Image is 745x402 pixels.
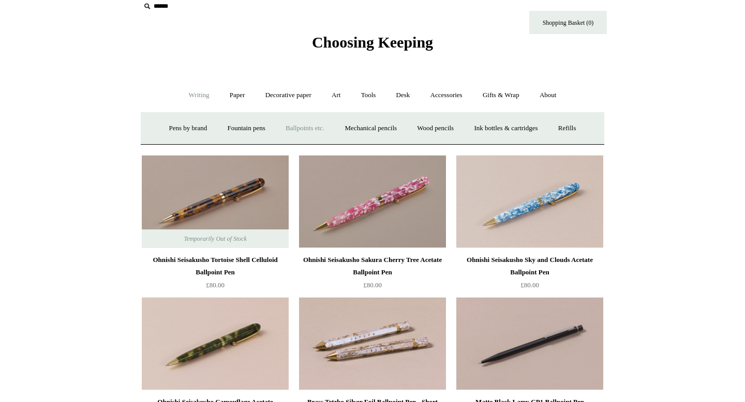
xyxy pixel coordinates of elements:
[299,254,446,296] a: Ohnishi Seisakusho Sakura Cherry Tree Acetate Ballpoint Pen £80.00
[421,82,472,109] a: Accessories
[142,297,289,390] img: Ohnishi Seisakusho Camouflage Acetate Ballpoint Pen
[160,115,217,142] a: Pens by brand
[142,254,289,296] a: Ohnishi Seisakusho Tortoise Shell Celluloid Ballpoint Pen £80.00
[387,82,420,109] a: Desk
[312,42,433,49] a: Choosing Keeping
[256,82,321,109] a: Decorative paper
[456,155,603,248] a: Ohnishi Seisakusho Sky and Clouds Acetate Ballpoint Pen Ohnishi Seisakusho Sky and Clouds Acetate...
[299,297,446,390] a: Brass Tetzbo Silver Foil Ballpoint Pen - Short Brass Tetzbo Silver Foil Ballpoint Pen - Short
[456,254,603,296] a: Ohnishi Seisakusho Sky and Clouds Acetate Ballpoint Pen £80.00
[220,82,255,109] a: Paper
[363,281,382,289] span: £80.00
[530,82,566,109] a: About
[142,297,289,390] a: Ohnishi Seisakusho Camouflage Acetate Ballpoint Pen Ohnishi Seisakusho Camouflage Acetate Ballpoi...
[352,82,385,109] a: Tools
[299,155,446,248] img: Ohnishi Seisakusho Sakura Cherry Tree Acetate Ballpoint Pen
[529,11,607,34] a: Shopping Basket (0)
[456,297,603,390] a: Matte Black Lamy CP1 Ballpoint Pen Matte Black Lamy CP1 Ballpoint Pen
[473,82,529,109] a: Gifts & Wrap
[299,155,446,248] a: Ohnishi Seisakusho Sakura Cherry Tree Acetate Ballpoint Pen Ohnishi Seisakusho Sakura Cherry Tree...
[144,254,286,279] div: Ohnishi Seisakusho Tortoise Shell Celluloid Ballpoint Pen
[465,115,547,142] a: Ink bottles & cartridges
[180,82,219,109] a: Writing
[459,254,601,279] div: Ohnishi Seisakusho Sky and Clouds Acetate Ballpoint Pen
[302,254,443,279] div: Ohnishi Seisakusho Sakura Cherry Tree Acetate Ballpoint Pen
[312,34,433,51] span: Choosing Keeping
[520,281,539,289] span: £80.00
[206,281,225,289] span: £80.00
[335,115,406,142] a: Mechanical pencils
[299,297,446,390] img: Brass Tetzbo Silver Foil Ballpoint Pen - Short
[456,155,603,248] img: Ohnishi Seisakusho Sky and Clouds Acetate Ballpoint Pen
[322,82,350,109] a: Art
[142,155,289,248] a: Ohnishi Seisakusho Tortoise Shell Celluloid Ballpoint Pen Ohnishi Seisakusho Tortoise Shell Cellu...
[408,115,463,142] a: Wood pencils
[549,115,586,142] a: Refills
[218,115,274,142] a: Fountain pens
[142,155,289,248] img: Ohnishi Seisakusho Tortoise Shell Celluloid Ballpoint Pen
[276,115,334,142] a: Ballpoints etc.
[456,297,603,390] img: Matte Black Lamy CP1 Ballpoint Pen
[173,229,257,248] span: Temporarily Out of Stock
